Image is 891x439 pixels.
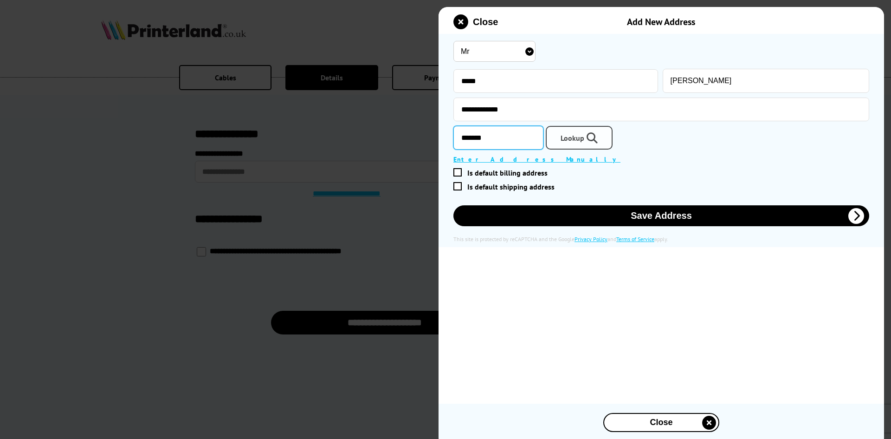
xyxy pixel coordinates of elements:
[473,17,498,27] span: Close
[575,236,607,242] a: Privacy Policy
[453,14,498,29] button: close modal
[603,413,719,432] button: close modal
[561,133,584,143] span: Lookup
[663,69,869,93] input: Last Name
[536,16,786,28] div: Add New Address
[616,236,654,242] a: Terms of Service
[453,205,869,226] button: Save Address
[453,155,620,164] a: Enter Address Manually
[467,168,548,177] span: Is default billing address
[467,182,555,191] span: Is default shipping address
[453,236,869,242] div: This site is protected by reCAPTCHA and the Google and apply.
[627,418,695,427] span: Close
[546,126,613,150] a: Lookup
